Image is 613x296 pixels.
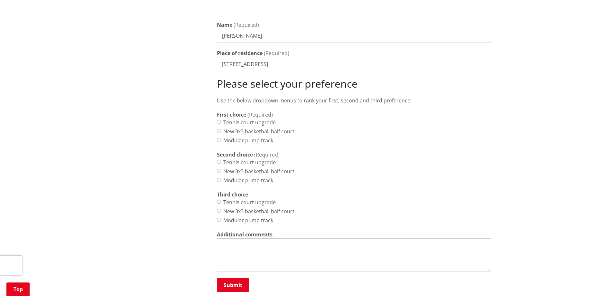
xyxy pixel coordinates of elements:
span: (Required) [247,111,273,118]
span: (Required) [264,50,289,57]
strong: First choice [217,111,246,119]
span: (Required) [254,151,280,158]
label: Name [217,21,232,29]
label: Tennis court upgrade [223,158,276,166]
span: (Required) [234,21,259,28]
button: Submit [217,278,249,292]
label: Tennis court upgrade [223,198,276,206]
label: New 3x3 basketball half court [223,128,294,135]
label: Tennis court upgrade [223,119,276,126]
a: Top [6,282,30,296]
label: New 3x3 basketball half court [223,207,294,215]
label: New 3x3 basketball half court [223,167,294,175]
label: Modular pump track [223,137,273,144]
label: Modular pump track [223,177,273,184]
h2: Please select your preference [217,78,491,90]
label: Place of residence [217,49,263,57]
label: Additional comments [217,231,273,238]
label: Modular pump track [223,216,273,224]
iframe: Messenger Launcher [583,269,607,292]
strong: Second choice [217,151,253,158]
p: Use the below dropdown menus to rank your first, second and third preference. [217,97,491,104]
strong: Third choice [217,191,248,198]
